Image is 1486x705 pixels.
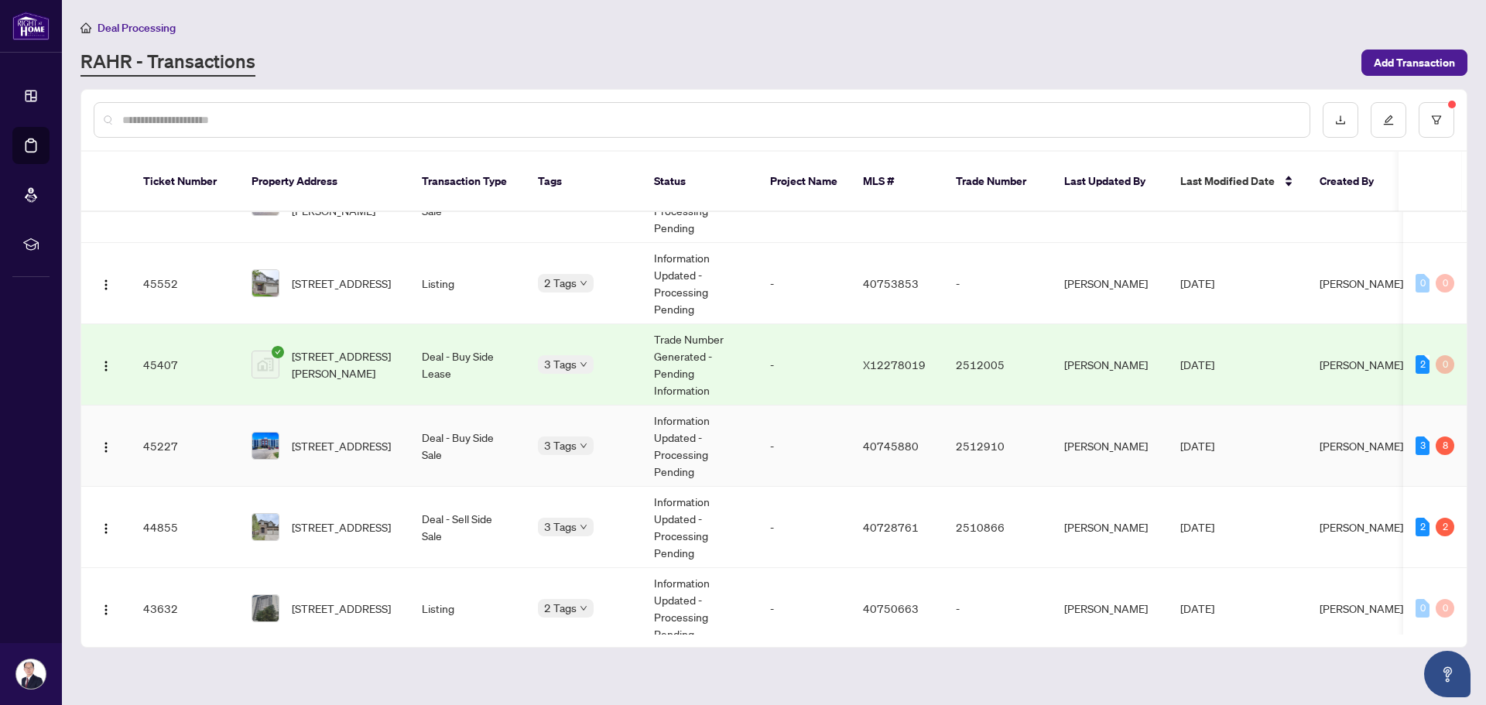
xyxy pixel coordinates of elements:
[1436,436,1454,455] div: 8
[1371,102,1406,138] button: edit
[100,279,112,291] img: Logo
[580,361,587,368] span: down
[1180,276,1214,290] span: [DATE]
[131,568,239,649] td: 43632
[544,355,577,373] span: 3 Tags
[1180,358,1214,371] span: [DATE]
[863,601,919,615] span: 40750663
[1168,152,1307,212] th: Last Modified Date
[1383,115,1394,125] span: edit
[252,514,279,540] img: thumbnail-img
[252,270,279,296] img: thumbnail-img
[100,360,112,372] img: Logo
[1323,102,1358,138] button: download
[409,152,526,212] th: Transaction Type
[98,21,176,35] span: Deal Processing
[1416,518,1430,536] div: 2
[94,515,118,539] button: Logo
[758,324,851,406] td: -
[1307,152,1400,212] th: Created By
[1424,651,1471,697] button: Open asap
[580,604,587,612] span: down
[642,568,758,649] td: Information Updated - Processing Pending
[100,522,112,535] img: Logo
[131,406,239,487] td: 45227
[1052,406,1168,487] td: [PERSON_NAME]
[1361,50,1467,76] button: Add Transaction
[1320,601,1403,615] span: [PERSON_NAME]
[12,12,50,40] img: logo
[863,276,919,290] span: 40753853
[252,595,279,621] img: thumbnail-img
[409,324,526,406] td: Deal - Buy Side Lease
[943,568,1052,649] td: -
[131,152,239,212] th: Ticket Number
[580,279,587,287] span: down
[943,406,1052,487] td: 2512910
[292,437,391,454] span: [STREET_ADDRESS]
[1436,274,1454,293] div: 0
[80,22,91,33] span: home
[943,487,1052,568] td: 2510866
[1416,599,1430,618] div: 0
[544,518,577,536] span: 3 Tags
[131,243,239,324] td: 45552
[943,152,1052,212] th: Trade Number
[16,659,46,689] img: Profile Icon
[758,406,851,487] td: -
[252,433,279,459] img: thumbnail-img
[1320,439,1403,453] span: [PERSON_NAME]
[292,518,391,536] span: [STREET_ADDRESS]
[252,351,279,378] img: thumbnail-img
[94,433,118,458] button: Logo
[642,152,758,212] th: Status
[580,442,587,450] span: down
[1419,102,1454,138] button: filter
[642,487,758,568] td: Information Updated - Processing Pending
[642,324,758,406] td: Trade Number Generated - Pending Information
[292,347,397,382] span: [STREET_ADDRESS][PERSON_NAME]
[131,487,239,568] td: 44855
[758,152,851,212] th: Project Name
[409,487,526,568] td: Deal - Sell Side Sale
[1320,276,1403,290] span: [PERSON_NAME]
[131,324,239,406] td: 45407
[94,271,118,296] button: Logo
[292,275,391,292] span: [STREET_ADDRESS]
[544,274,577,292] span: 2 Tags
[544,436,577,454] span: 3 Tags
[100,604,112,616] img: Logo
[943,324,1052,406] td: 2512005
[409,568,526,649] td: Listing
[1436,599,1454,618] div: 0
[409,243,526,324] td: Listing
[1052,152,1168,212] th: Last Updated By
[80,49,255,77] a: RAHR - Transactions
[272,346,284,358] span: check-circle
[239,152,409,212] th: Property Address
[1052,568,1168,649] td: [PERSON_NAME]
[1320,358,1403,371] span: [PERSON_NAME]
[1180,601,1214,615] span: [DATE]
[1431,115,1442,125] span: filter
[100,441,112,453] img: Logo
[642,243,758,324] td: Information Updated - Processing Pending
[1180,520,1214,534] span: [DATE]
[1416,274,1430,293] div: 0
[943,243,1052,324] td: -
[1052,487,1168,568] td: [PERSON_NAME]
[1180,173,1275,190] span: Last Modified Date
[1335,115,1346,125] span: download
[758,243,851,324] td: -
[544,599,577,617] span: 2 Tags
[1416,436,1430,455] div: 3
[851,152,943,212] th: MLS #
[758,487,851,568] td: -
[758,568,851,649] td: -
[1374,50,1455,75] span: Add Transaction
[1416,355,1430,374] div: 2
[1436,355,1454,374] div: 0
[1052,324,1168,406] td: [PERSON_NAME]
[863,358,926,371] span: X12278019
[1436,518,1454,536] div: 2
